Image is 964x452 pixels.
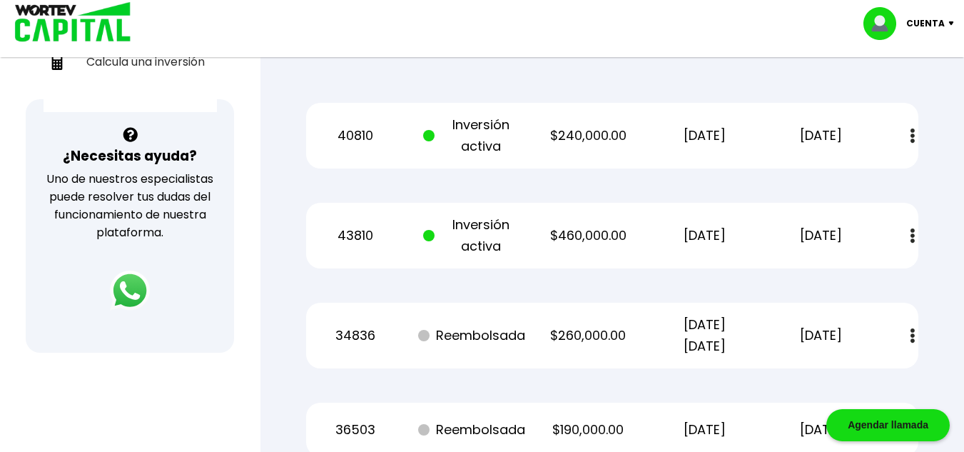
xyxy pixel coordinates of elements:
p: 40810 [307,125,405,146]
a: Calcula una inversión [44,47,217,76]
p: Cuenta [906,13,945,34]
p: $460,000.00 [539,225,637,246]
p: 34836 [307,325,405,346]
img: calculadora-icon.17d418c4.svg [49,54,65,70]
p: [DATE] [656,125,754,146]
img: icon-down [945,21,964,26]
p: $190,000.00 [539,419,637,441]
p: [DATE] [656,419,754,441]
img: logos_whatsapp-icon.242b2217.svg [110,271,150,311]
h3: ¿Necesitas ayuda? [63,146,197,166]
div: Agendar llamada [826,409,950,441]
p: Inversión activa [423,114,521,157]
p: 43810 [307,225,405,246]
p: 36503 [307,419,405,441]
p: [DATE] [656,225,754,246]
p: $260,000.00 [539,325,637,346]
p: [DATE] [772,225,870,246]
p: [DATE] [772,419,870,441]
p: [DATE] [772,325,870,346]
p: Reembolsada [423,419,521,441]
img: profile-image [863,7,906,40]
p: Uno de nuestros especialistas puede resolver tus dudas del funcionamiento de nuestra plataforma. [44,170,215,241]
p: Inversión activa [423,214,521,257]
p: $240,000.00 [539,125,637,146]
p: Reembolsada [423,325,521,346]
p: [DATE] [DATE] [656,314,754,357]
p: [DATE] [772,125,870,146]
